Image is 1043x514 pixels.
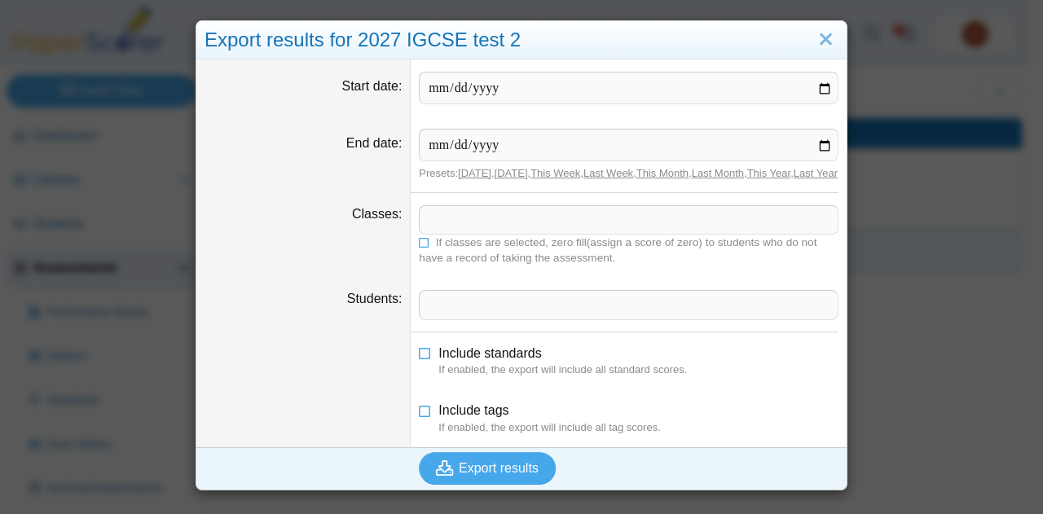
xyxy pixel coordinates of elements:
tags: ​ [419,290,838,319]
span: Export results [459,461,539,475]
a: This Year [747,167,791,179]
label: Classes [352,207,402,221]
label: Start date [342,79,403,93]
a: Last Month [692,167,744,179]
a: This Week [530,167,580,179]
dfn: If enabled, the export will include all tag scores. [438,420,838,435]
a: This Month [636,167,689,179]
span: Include standards [438,346,541,360]
button: Export results [419,452,556,485]
a: Last Week [583,167,633,179]
label: Students [347,292,403,305]
span: If classes are selected, zero fill(assign a score of zero) to students who do not have a record o... [419,236,816,264]
a: Close [813,26,838,54]
label: End date [346,136,403,150]
span: Include tags [438,403,508,417]
a: [DATE] [495,167,528,179]
div: Export results for 2027 IGCSE test 2 [196,21,847,59]
div: Presets: , , , , , , , [419,166,838,181]
a: [DATE] [458,167,491,179]
a: Last Year [794,167,838,179]
dfn: If enabled, the export will include all standard scores. [438,362,838,377]
tags: ​ [419,205,838,235]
